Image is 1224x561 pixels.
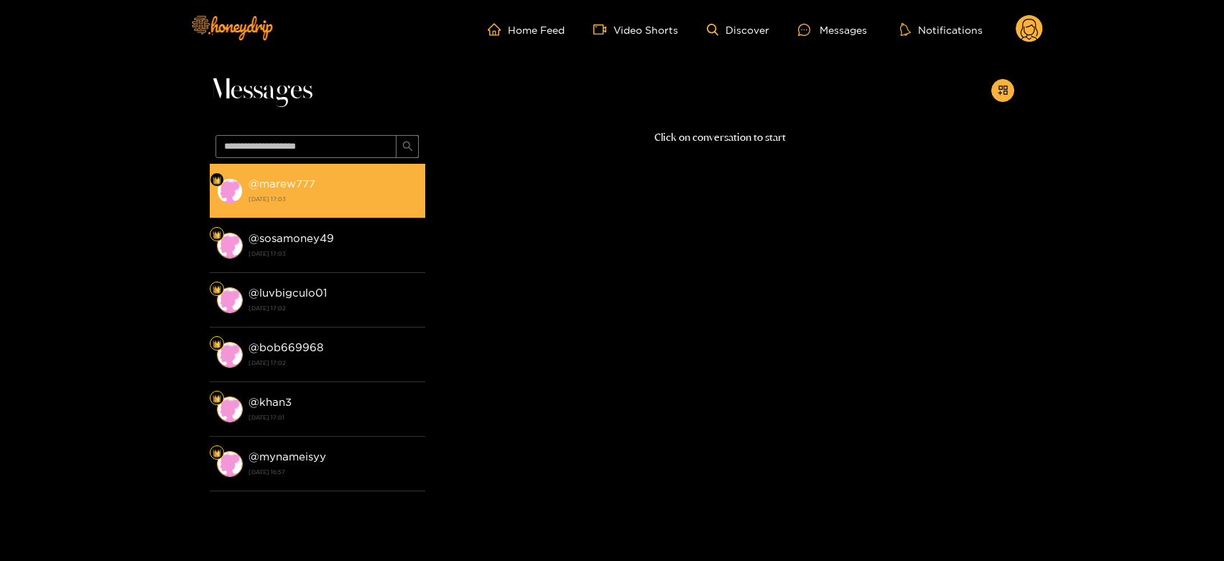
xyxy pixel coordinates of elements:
[396,135,419,158] button: search
[707,24,769,36] a: Discover
[217,397,243,422] img: conversation
[217,287,243,313] img: conversation
[488,23,508,36] span: home
[798,22,867,38] div: Messages
[217,233,243,259] img: conversation
[217,451,243,477] img: conversation
[249,177,315,190] strong: @ marew777
[249,193,418,205] strong: [DATE] 17:03
[213,340,221,348] img: Fan Level
[249,247,418,260] strong: [DATE] 17:03
[217,342,243,368] img: conversation
[217,178,243,204] img: conversation
[896,22,987,37] button: Notifications
[249,465,418,478] strong: [DATE] 16:57
[249,341,323,353] strong: @ bob669968
[425,129,1014,146] p: Click on conversation to start
[249,411,418,424] strong: [DATE] 17:01
[593,23,678,36] a: Video Shorts
[210,73,312,108] span: Messages
[249,287,327,299] strong: @ luvbigculo01
[213,285,221,294] img: Fan Level
[249,302,418,315] strong: [DATE] 17:02
[249,396,292,408] strong: @ khan3
[488,23,565,36] a: Home Feed
[249,450,326,463] strong: @ mynameisyy
[249,232,334,244] strong: @ sosamoney49
[213,449,221,458] img: Fan Level
[213,394,221,403] img: Fan Level
[402,141,413,153] span: search
[991,79,1014,102] button: appstore-add
[998,85,1009,97] span: appstore-add
[213,176,221,185] img: Fan Level
[213,231,221,239] img: Fan Level
[593,23,613,36] span: video-camera
[249,356,418,369] strong: [DATE] 17:02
